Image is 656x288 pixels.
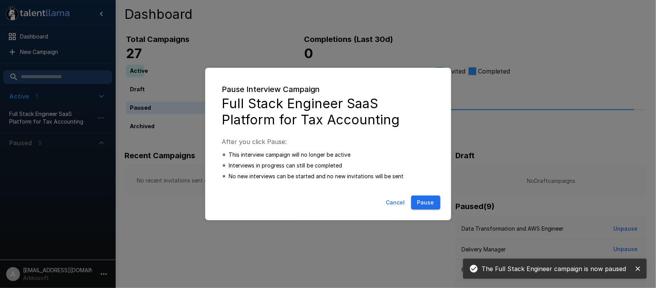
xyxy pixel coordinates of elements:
[229,162,342,169] p: Interviews in progress can still be completed
[222,137,434,146] p: After you click Pause:
[222,83,434,95] h6: Pause Interview Campaign
[411,196,440,210] button: Pause
[482,264,626,273] p: The Full Stack Engineer campaign is now paused
[383,196,408,210] button: Cancel
[229,172,404,180] p: No new interviews can be started and no new invitations will be sent
[229,151,351,159] p: This interview campaign will no longer be active
[222,95,434,128] h4: Full Stack Engineer SaaS Platform for Tax Accounting
[632,263,644,275] button: close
